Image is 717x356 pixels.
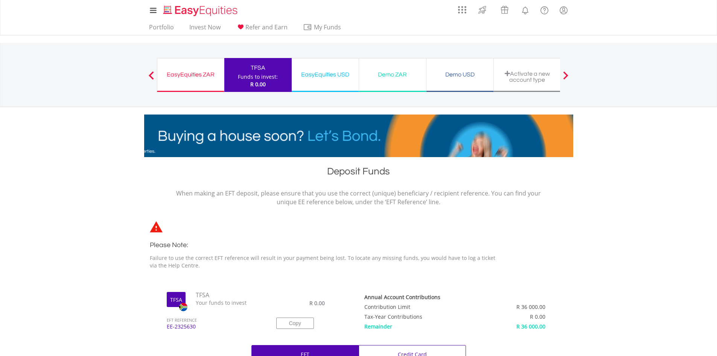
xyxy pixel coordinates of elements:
[453,2,471,14] a: AppsGrid
[296,69,354,80] div: EasyEquities USD
[516,303,545,310] span: R 36 000.00
[190,291,265,299] span: TFSA
[233,23,291,35] a: Refer and Earn
[150,221,163,232] img: statements-icon-error-satrix.svg
[176,189,541,206] p: When making an EFT deposit, please ensure that you use the correct (unique) beneficiary / recipie...
[530,313,545,320] span: R 0.00
[364,320,480,330] td: Remainder
[170,296,182,304] label: TFSA
[162,69,219,80] div: EasyEquities ZAR
[476,4,489,16] img: thrive-v2.svg
[144,165,573,182] h1: Deposit Funds
[431,69,489,80] div: Demo USD
[498,4,511,16] img: vouchers-v2.svg
[229,63,287,73] div: TFSA
[161,323,265,337] span: EE-2325630
[554,2,573,18] a: My Profile
[458,6,466,14] img: grid-menu-icon.svg
[364,301,480,310] td: Contribution Limit
[498,70,556,83] div: Activate a new account type
[150,240,504,251] h3: Please Note:
[146,23,177,35] a: Portfolio
[245,23,288,31] span: Refer and Earn
[162,5,241,17] img: EasyEquities_Logo.png
[309,299,325,307] span: R 0.00
[303,22,352,32] span: My Funds
[516,323,545,330] span: R 36 000.00
[276,318,314,329] button: Copy
[150,254,504,269] p: Failure to use the correct EFT reference will result in your payment being lost. To locate any mi...
[186,23,224,35] a: Invest Now
[493,2,516,16] a: Vouchers
[190,299,265,307] span: Your funds to invest
[364,69,422,80] div: Demo ZAR
[250,81,266,88] span: R 0.00
[160,2,241,17] a: Home page
[144,115,573,157] img: EasyMortage Promotion Banner
[238,73,278,81] div: Funds to invest:
[364,291,480,301] th: Contributions are made up of deposits and transfers for the tax year
[364,310,480,320] td: Tax-Year Contributions
[535,2,554,17] a: FAQ's and Support
[516,2,535,17] a: Notifications
[161,307,265,323] span: EFT REFERENCE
